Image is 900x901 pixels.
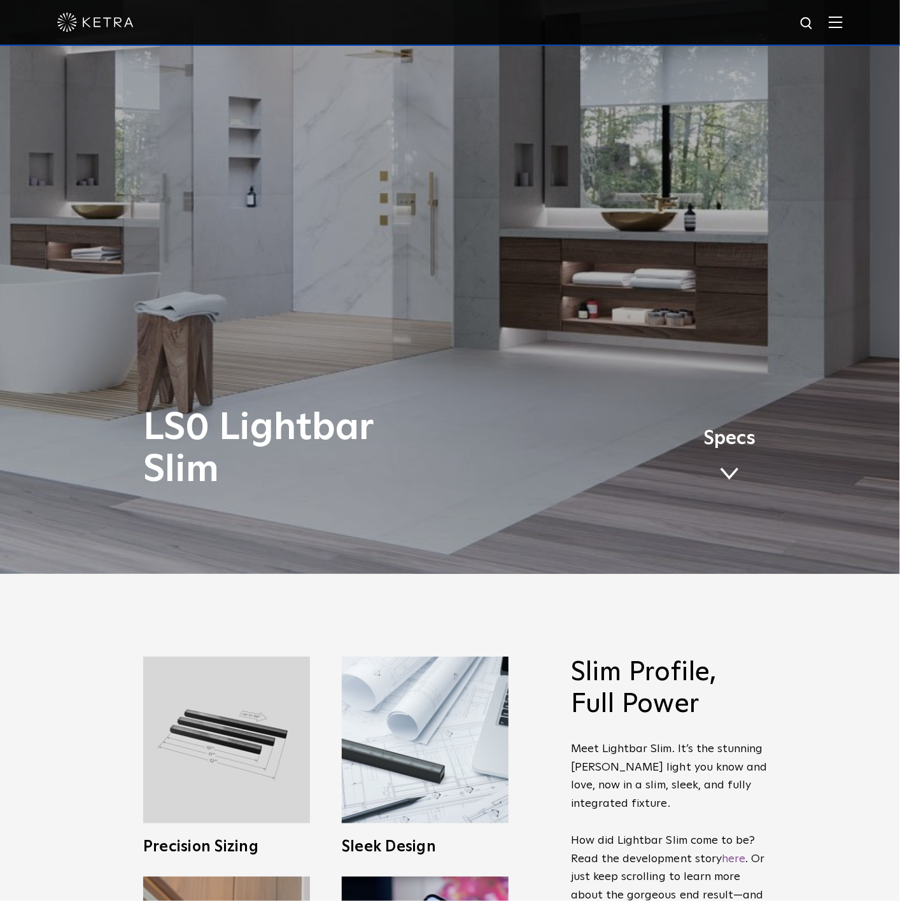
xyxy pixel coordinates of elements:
a: Specs [703,435,756,485]
img: Hamburger%20Nav.svg [829,16,843,28]
img: search icon [799,16,815,32]
img: L30_Custom_Length_Black-2 [143,657,310,823]
a: here [722,853,745,865]
h3: Precision Sizing [143,839,310,855]
h3: Sleek Design [342,839,509,855]
h1: LS0 Lightbar Slim [143,407,503,491]
h2: Slim Profile, Full Power [571,657,768,721]
img: L30_SlimProfile [342,657,509,823]
img: ketra-logo-2019-white [57,13,134,32]
span: Specs [703,430,756,448]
